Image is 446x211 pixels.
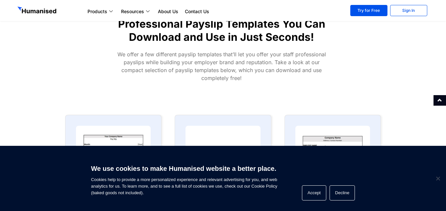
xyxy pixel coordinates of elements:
a: Contact Us [182,8,212,15]
img: GetHumanised Logo [17,7,58,15]
img: payslip template [186,126,260,208]
p: We offer a few different payslip templates that’ll let you offer your staff professional payslips... [113,50,330,82]
a: Resources [118,8,155,15]
a: Products [84,8,118,15]
a: Sign In [390,5,427,16]
h1: Professional Payslip Templates You Can Download and Use in Just Seconds! [106,17,337,44]
a: About Us [155,8,182,15]
img: payslip template [295,126,370,208]
span: Decline [434,175,441,182]
button: Accept [302,185,326,200]
button: Decline [330,185,355,200]
img: payslip template [76,126,151,208]
h6: We use cookies to make Humanised website a better place. [91,164,277,173]
span: Cookies help to provide a more personalized experience and relevant advertising for you, and web ... [91,161,277,196]
a: Try for Free [350,5,387,16]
